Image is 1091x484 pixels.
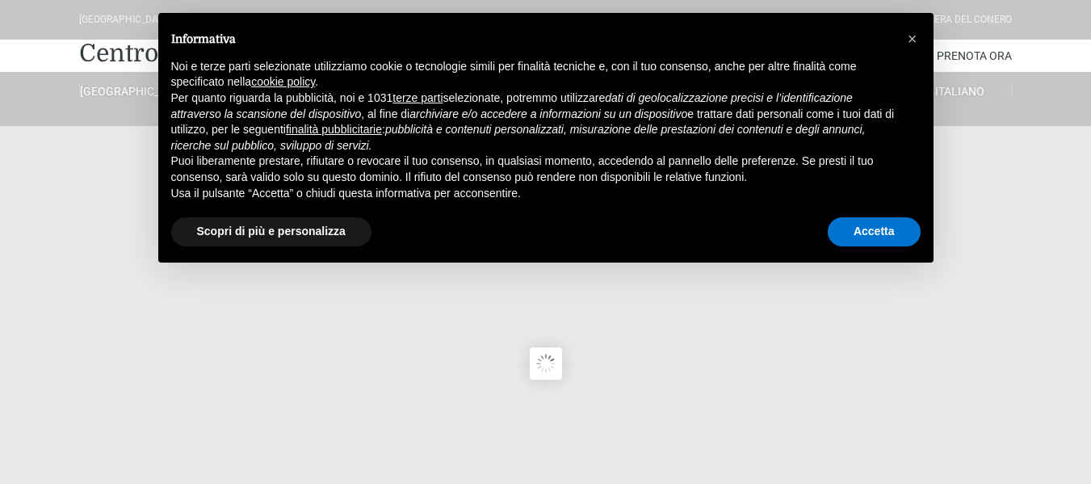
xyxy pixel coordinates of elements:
div: [GEOGRAPHIC_DATA] [79,12,172,27]
a: [GEOGRAPHIC_DATA] [79,84,183,99]
a: Centro Vacanze De Angelis [79,37,391,69]
span: Italiano [935,85,984,98]
em: archiviare e/o accedere a informazioni su un dispositivo [409,107,687,120]
button: Accetta [828,217,921,246]
a: cookie policy [251,75,315,88]
a: Italiano [908,84,1012,99]
button: terze parti [392,90,443,107]
p: Usa il pulsante “Accetta” o chiudi questa informativa per acconsentire. [171,186,895,202]
em: pubblicità e contenuti personalizzati, misurazione delle prestazioni dei contenuti e degli annunc... [171,123,866,152]
button: Scopri di più e personalizza [171,217,371,246]
a: Prenota Ora [937,40,1012,72]
button: finalità pubblicitarie [286,122,382,138]
p: Per quanto riguarda la pubblicità, noi e 1031 selezionate, potremmo utilizzare , al fine di e tra... [171,90,895,154]
button: Chiudi questa informativa [900,26,925,52]
span: × [908,30,917,48]
p: Noi e terze parti selezionate utilizziamo cookie o tecnologie simili per finalità tecniche e, con... [171,59,895,90]
em: dati di geolocalizzazione precisi e l’identificazione attraverso la scansione del dispositivo [171,91,853,120]
h2: Informativa [171,32,895,46]
p: Puoi liberamente prestare, rifiutare o revocare il tuo consenso, in qualsiasi momento, accedendo ... [171,154,895,185]
div: Riviera Del Conero [917,12,1012,27]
